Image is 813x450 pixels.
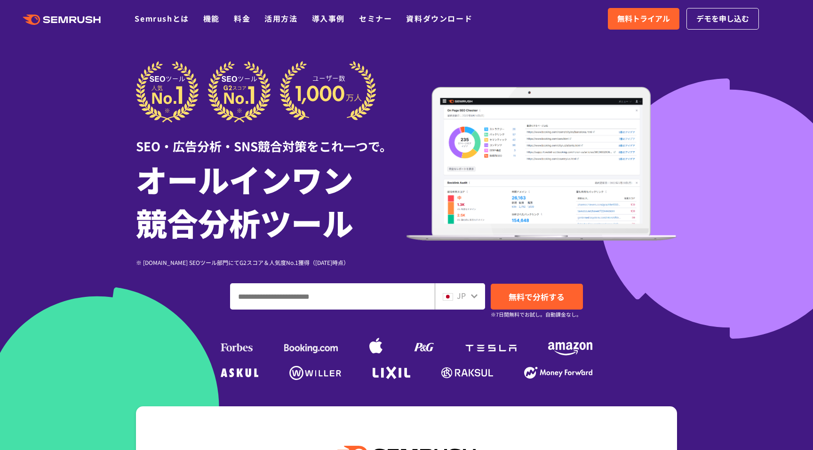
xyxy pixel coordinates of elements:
a: 導入事例 [312,13,345,24]
a: 資料ダウンロード [406,13,472,24]
a: 機能 [203,13,220,24]
input: ドメイン、キーワードまたはURLを入力してください [231,284,434,309]
span: JP [457,290,466,301]
a: デモを申し込む [686,8,759,30]
h1: オールインワン 競合分析ツール [136,157,406,244]
small: ※7日間無料でお試し。自動課金なし。 [491,310,582,319]
a: 無料で分析する [491,284,583,310]
span: デモを申し込む [696,13,749,25]
a: セミナー [359,13,392,24]
span: 無料で分析する [509,291,565,303]
a: 料金 [234,13,250,24]
a: 無料トライアル [608,8,679,30]
a: Semrushとは [135,13,189,24]
span: 無料トライアル [617,13,670,25]
div: ※ [DOMAIN_NAME] SEOツール部門にてG2スコア＆人気度No.1獲得（[DATE]時点） [136,258,406,267]
div: SEO・広告分析・SNS競合対策をこれ一つで。 [136,123,406,155]
a: 活用方法 [264,13,297,24]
